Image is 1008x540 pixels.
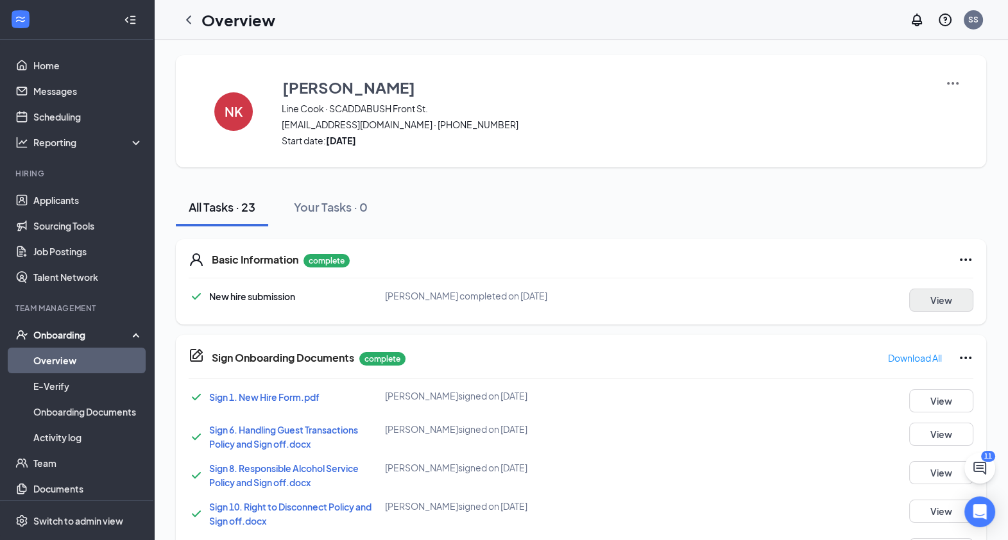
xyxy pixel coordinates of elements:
[33,53,143,78] a: Home
[33,476,143,502] a: Documents
[33,348,143,373] a: Overview
[972,460,987,476] svg: ChatActive
[909,423,973,446] button: View
[282,76,929,99] button: [PERSON_NAME]
[181,12,196,28] svg: ChevronLeft
[909,389,973,412] button: View
[33,514,123,527] div: Switch to admin view
[189,348,204,363] svg: CompanyDocumentIcon
[209,501,372,527] a: Sign 10. Right to Disconnect Policy and Sign off.docx
[201,9,275,31] h1: Overview
[209,291,295,302] span: New hire submission
[33,328,132,341] div: Onboarding
[189,289,204,304] svg: Checkmark
[33,136,144,149] div: Reporting
[282,102,929,115] span: Line Cook · SCADDABUSH Front St.
[968,14,978,25] div: SS
[33,373,143,399] a: E-Verify
[359,352,406,366] p: complete
[945,76,961,91] img: More Actions
[294,199,368,215] div: Your Tasks · 0
[33,239,143,264] a: Job Postings
[209,424,358,450] a: Sign 6. Handling Guest Transactions Policy and Sign off.docx
[201,76,266,147] button: NK
[887,348,943,368] button: Download All
[282,76,415,98] h3: [PERSON_NAME]
[209,462,359,488] a: Sign 8. Responsible Alcohol Service Policy and Sign off.docx
[189,389,204,405] svg: Checkmark
[385,461,647,474] div: [PERSON_NAME] signed on [DATE]
[33,264,143,290] a: Talent Network
[15,136,28,149] svg: Analysis
[225,107,243,116] h4: NK
[33,399,143,425] a: Onboarding Documents
[33,425,143,450] a: Activity log
[937,12,953,28] svg: QuestionInfo
[303,254,350,267] p: complete
[14,13,27,26] svg: WorkstreamLogo
[209,391,320,403] a: Sign 1. New Hire Form.pdf
[33,104,143,130] a: Scheduling
[282,118,929,131] span: [EMAIL_ADDRESS][DOMAIN_NAME] · [PHONE_NUMBER]
[124,13,137,26] svg: Collapse
[958,252,973,267] svg: Ellipses
[15,168,141,179] div: Hiring
[15,514,28,527] svg: Settings
[385,500,647,512] div: [PERSON_NAME] signed on [DATE]
[33,187,143,213] a: Applicants
[888,351,942,365] p: Download All
[385,290,547,301] span: [PERSON_NAME] completed on [DATE]
[189,252,204,267] svg: User
[964,453,995,484] button: ChatActive
[189,429,204,444] svg: Checkmark
[282,134,929,147] span: Start date:
[189,506,204,521] svg: Checkmark
[33,78,143,104] a: Messages
[909,500,973,523] button: View
[326,135,356,146] strong: [DATE]
[909,289,973,312] button: View
[33,213,143,239] a: Sourcing Tools
[189,468,204,483] svg: Checkmark
[15,303,141,314] div: Team Management
[189,199,255,215] div: All Tasks · 23
[964,496,995,527] div: Open Intercom Messenger
[958,350,973,366] svg: Ellipses
[15,328,28,341] svg: UserCheck
[981,451,995,462] div: 11
[212,253,298,267] h5: Basic Information
[385,423,647,435] div: [PERSON_NAME] signed on [DATE]
[212,351,354,365] h5: Sign Onboarding Documents
[385,389,647,402] div: [PERSON_NAME] signed on [DATE]
[909,12,925,28] svg: Notifications
[33,450,143,476] a: Team
[909,461,973,484] button: View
